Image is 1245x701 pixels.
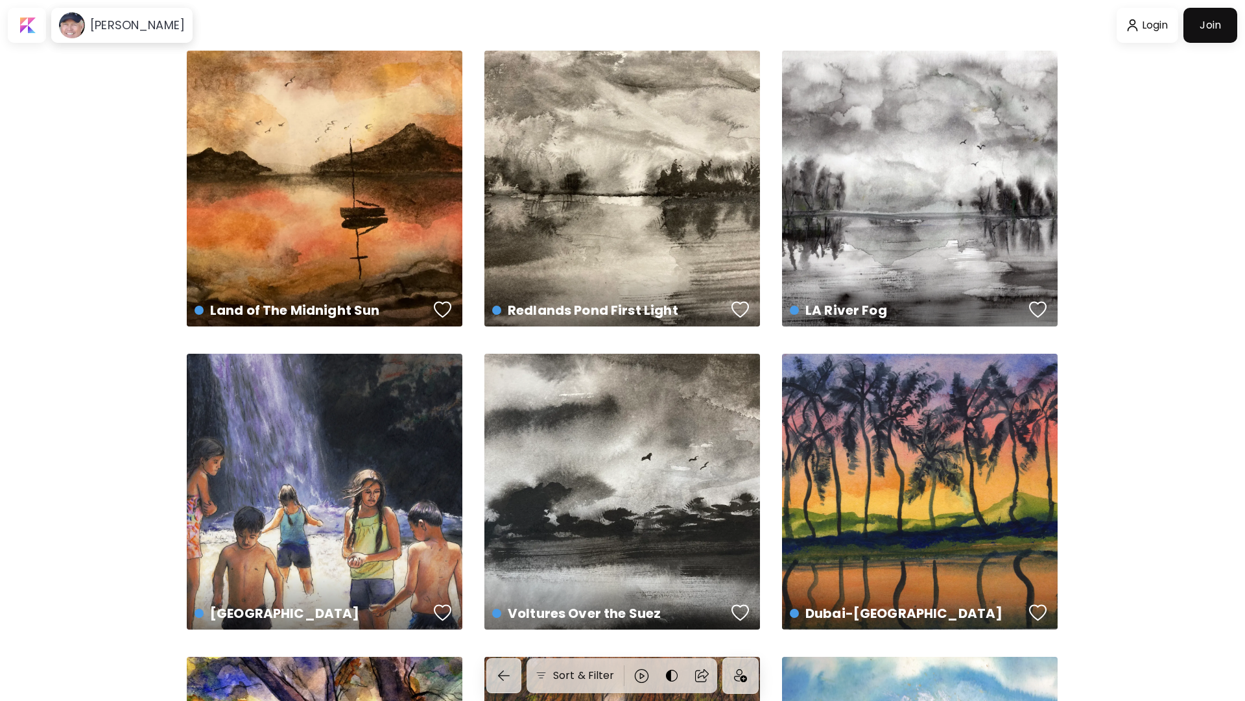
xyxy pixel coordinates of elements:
[492,301,727,320] h4: Redlands Pond First Light
[431,297,455,323] button: favorites
[1026,600,1050,626] button: favorites
[90,18,185,33] h6: [PERSON_NAME]
[553,668,615,683] h6: Sort & Filter
[496,668,512,683] img: back
[195,301,429,320] h4: Land of The Midnight Sun
[1026,297,1050,323] button: favorites
[484,51,760,326] a: Redlands Pond First Lightfavoriteshttps://cdn.kaleido.art/CDN/Artwork/134501/Primary/medium.webp?...
[195,604,429,623] h4: [GEOGRAPHIC_DATA]
[486,658,521,693] button: back
[431,600,455,626] button: favorites
[734,669,747,682] img: icon
[486,658,527,693] a: back
[187,51,462,326] a: Land of The Midnight Sunfavoriteshttps://cdn.kaleido.art/CDN/Artwork/176132/Primary/medium.webp?u...
[1183,8,1237,43] a: Join
[790,301,1025,320] h4: LA River Fog
[492,604,727,623] h4: Voltures Over the Suez
[782,354,1058,630] a: Dubai-[GEOGRAPHIC_DATA]favoriteshttps://cdn.kaleido.art/CDN/Artwork/118599/Primary/medium.webp?up...
[187,354,462,630] a: [GEOGRAPHIC_DATA]favoriteshttps://cdn.kaleido.art/CDN/Artwork/119694/Primary/medium.webp?updated=...
[782,51,1058,326] a: LA River Fogfavoriteshttps://cdn.kaleido.art/CDN/Artwork/120106/Primary/medium.webp?updated=535476
[790,604,1025,623] h4: Dubai-[GEOGRAPHIC_DATA]
[728,600,753,626] button: favorites
[484,354,760,630] a: Voltures Over the Suezfavoriteshttps://cdn.kaleido.art/CDN/Artwork/118600/Primary/medium.webp?upd...
[728,297,753,323] button: favorites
